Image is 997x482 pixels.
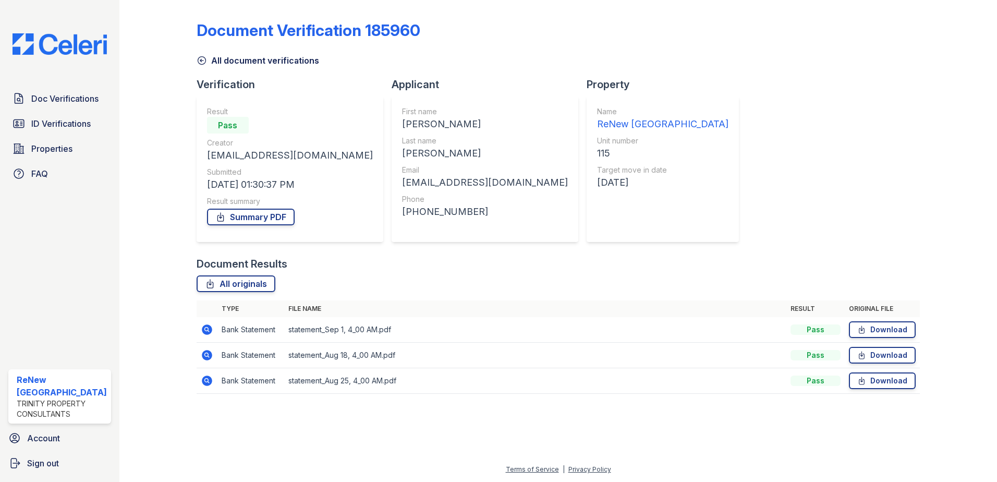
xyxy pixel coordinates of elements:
div: Pass [791,324,841,335]
div: Last name [402,136,568,146]
span: Account [27,432,60,444]
td: Bank Statement [217,343,284,368]
div: Applicant [392,77,587,92]
div: Result [207,106,373,117]
div: [EMAIL_ADDRESS][DOMAIN_NAME] [207,148,373,163]
div: Email [402,165,568,175]
div: Document Verification 185960 [197,21,420,40]
span: FAQ [31,167,48,180]
div: [DATE] [597,175,728,190]
div: Result summary [207,196,373,207]
a: Properties [8,138,111,159]
div: Submitted [207,167,373,177]
a: Sign out [4,453,115,474]
a: All document verifications [197,54,319,67]
div: ReNew [GEOGRAPHIC_DATA] [17,373,107,399]
td: statement_Aug 25, 4_00 AM.pdf [284,368,787,394]
a: Download [849,347,916,364]
span: Sign out [27,457,59,469]
td: statement_Aug 18, 4_00 AM.pdf [284,343,787,368]
a: Download [849,372,916,389]
a: Terms of Service [506,465,559,473]
span: Properties [31,142,72,155]
td: Bank Statement [217,368,284,394]
div: Property [587,77,747,92]
div: [EMAIL_ADDRESS][DOMAIN_NAME] [402,175,568,190]
a: All originals [197,275,275,292]
span: Doc Verifications [31,92,99,105]
div: First name [402,106,568,117]
div: [PERSON_NAME] [402,146,568,161]
a: Name ReNew [GEOGRAPHIC_DATA] [597,106,728,131]
div: Pass [791,350,841,360]
div: | [563,465,565,473]
td: Bank Statement [217,317,284,343]
div: Pass [207,117,249,134]
a: ID Verifications [8,113,111,134]
div: 115 [597,146,728,161]
th: Type [217,300,284,317]
div: Document Results [197,257,287,271]
a: Download [849,321,916,338]
th: Original file [845,300,920,317]
a: Summary PDF [207,209,295,225]
td: statement_Sep 1, 4_00 AM.pdf [284,317,787,343]
a: Privacy Policy [568,465,611,473]
th: File name [284,300,787,317]
th: Result [786,300,845,317]
div: ReNew [GEOGRAPHIC_DATA] [597,117,728,131]
div: [PHONE_NUMBER] [402,204,568,219]
div: [PERSON_NAME] [402,117,568,131]
div: Verification [197,77,392,92]
div: [DATE] 01:30:37 PM [207,177,373,192]
div: Trinity Property Consultants [17,399,107,419]
div: Phone [402,194,568,204]
div: Name [597,106,728,117]
span: ID Verifications [31,117,91,130]
a: Account [4,428,115,449]
img: CE_Logo_Blue-a8612792a0a2168367f1c8372b55b34899dd931a85d93a1a3d3e32e68fde9ad4.png [4,33,115,55]
a: Doc Verifications [8,88,111,109]
div: Unit number [597,136,728,146]
div: Target move in date [597,165,728,175]
div: Creator [207,138,373,148]
a: FAQ [8,163,111,184]
div: Pass [791,376,841,386]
